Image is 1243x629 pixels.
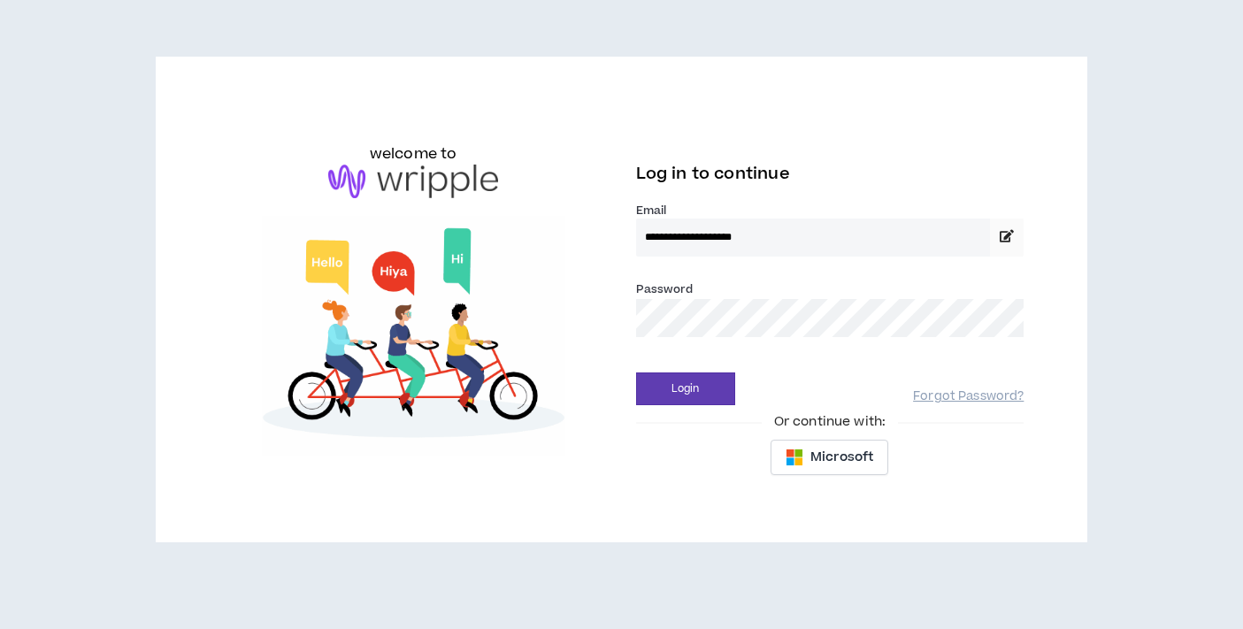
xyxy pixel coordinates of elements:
[328,165,498,198] img: logo-brand.png
[762,412,898,432] span: Or continue with:
[636,203,1024,219] label: Email
[810,448,873,467] span: Microsoft
[636,281,694,297] label: Password
[636,163,790,185] span: Log in to continue
[370,143,457,165] h6: welcome to
[913,388,1024,405] a: Forgot Password?
[771,440,888,475] button: Microsoft
[636,372,735,405] button: Login
[219,216,608,456] img: Welcome to Wripple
